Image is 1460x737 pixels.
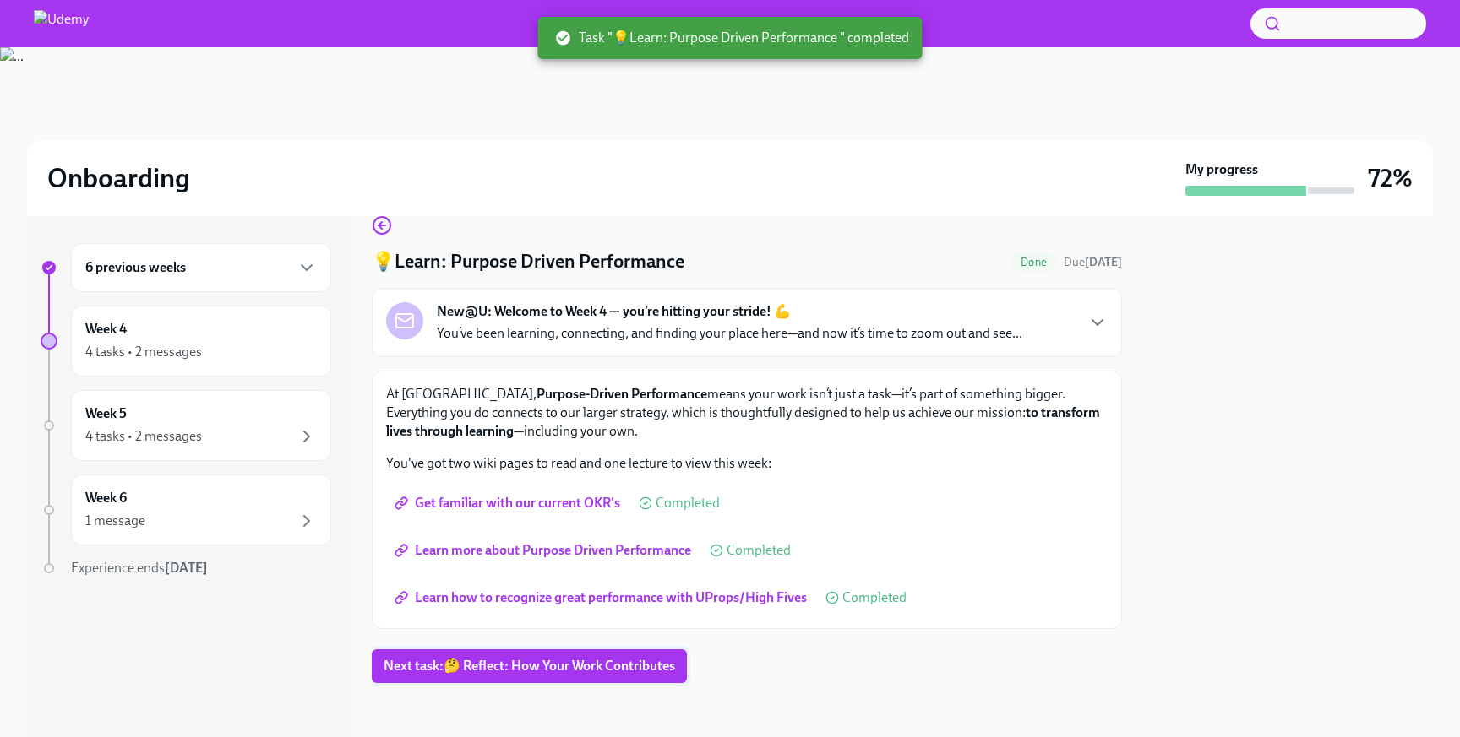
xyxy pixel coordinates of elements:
[1064,255,1122,269] span: Due
[1085,255,1122,269] strong: [DATE]
[372,249,684,274] h4: 💡Learn: Purpose Driven Performance
[1368,163,1413,193] h3: 72%
[386,385,1108,441] p: At [GEOGRAPHIC_DATA], means your work isn’t just a task—it’s part of something bigger. Everything...
[386,581,819,615] a: Learn how to recognize great performance with UProps/High Fives
[85,489,127,507] h6: Week 6
[85,427,202,446] div: 4 tasks • 2 messages
[47,161,190,195] h2: Onboarding
[41,474,331,545] a: Week 61 message
[398,589,807,606] span: Learn how to recognize great performance with UProps/High Fives
[537,386,707,402] strong: Purpose-Driven Performance
[656,496,720,510] span: Completed
[555,29,909,47] span: Task "💡Learn: Purpose Driven Performance " completed
[437,302,791,321] strong: New@U: Welcome to Week 4 — you’re hitting your stride! 💪
[1011,256,1057,268] span: Done
[85,343,202,361] div: 4 tasks • 2 messages
[437,324,1022,343] p: You’ve been learning, connecting, and finding your place here—and now it’s time to zoom out and s...
[85,512,145,530] div: 1 message
[386,534,703,567] a: Learn more about Purpose Driven Performance
[85,258,186,277] h6: 6 previous weeks
[398,542,691,559] span: Learn more about Purpose Driven Performance
[71,243,331,292] div: 6 previous weeks
[165,560,208,576] strong: [DATE]
[386,486,632,520] a: Get familiar with our current OKR's
[71,560,208,576] span: Experience ends
[384,658,675,675] span: Next task : 🤔 Reflect: How Your Work Contributes
[85,404,127,423] h6: Week 5
[1064,254,1122,270] span: September 20th, 2025 10:00
[842,591,907,604] span: Completed
[398,495,620,512] span: Get familiar with our current OKR's
[41,390,331,461] a: Week 54 tasks • 2 messages
[85,320,127,339] h6: Week 4
[727,544,791,557] span: Completed
[372,649,687,683] button: Next task:🤔 Reflect: How Your Work Contributes
[41,306,331,377] a: Week 44 tasks • 2 messages
[1185,160,1258,179] strong: My progress
[34,10,89,37] img: Udemy
[386,454,1108,473] p: You've got two wiki pages to read and one lecture to view this week:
